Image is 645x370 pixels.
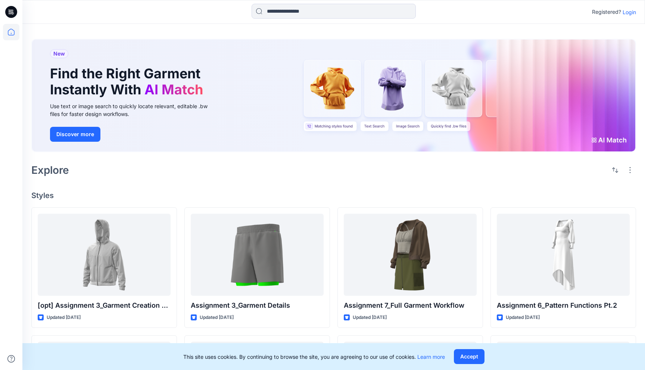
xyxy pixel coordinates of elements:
p: Assignment 3_Garment Details [191,300,324,311]
h1: Find the Right Garment Instantly With [50,66,207,98]
p: [opt] Assignment 3_Garment Creation Details [38,300,171,311]
p: This site uses cookies. By continuing to browse the site, you are agreeing to our use of cookies. [183,353,445,361]
p: Updated [DATE] [353,314,387,322]
a: Assignment 3_Garment Details [191,214,324,296]
a: Learn more [417,354,445,360]
p: Assignment 7_Full Garment Workflow [344,300,477,311]
button: Accept [454,349,484,364]
p: Updated [DATE] [47,314,81,322]
p: Login [623,8,636,16]
p: Updated [DATE] [200,314,234,322]
a: [opt] Assignment 3_Garment Creation Details [38,214,171,296]
span: New [53,49,65,58]
h2: Explore [31,164,69,176]
div: Use text or image search to quickly locate relevant, editable .bw files for faster design workflows. [50,102,218,118]
p: Updated [DATE] [506,314,540,322]
p: Assignment 6_Pattern Functions Pt.2 [497,300,630,311]
p: Registered? [592,7,621,16]
a: Assignment 7_Full Garment Workflow [344,214,477,296]
span: AI Match [144,81,203,98]
h4: Styles [31,191,636,200]
a: Assignment 6_Pattern Functions Pt.2 [497,214,630,296]
button: Discover more [50,127,100,142]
